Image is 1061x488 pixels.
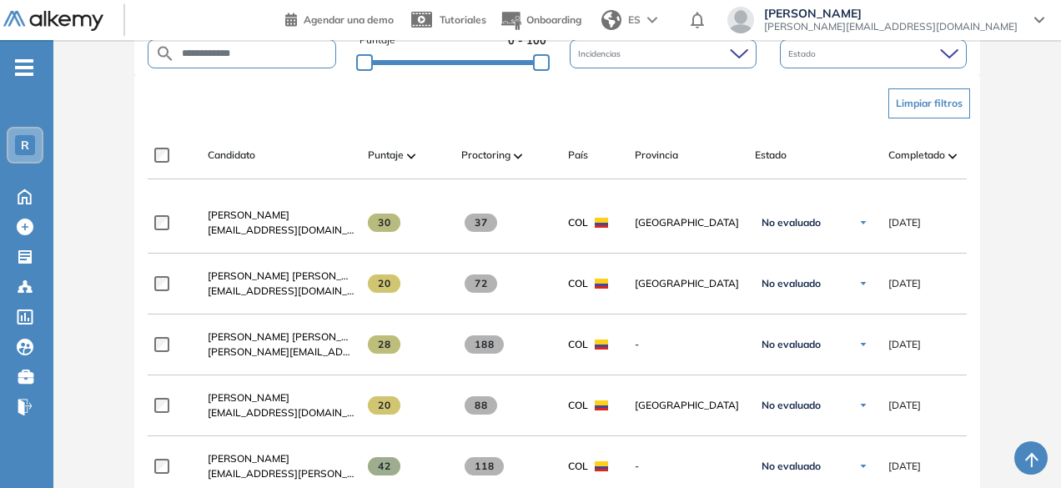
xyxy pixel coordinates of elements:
button: Limpiar filtros [888,88,970,118]
span: 37 [465,214,497,232]
span: Completado [888,148,945,163]
span: 42 [368,457,400,475]
span: Estado [755,148,787,163]
span: Onboarding [526,13,581,26]
span: No evaluado [762,277,821,290]
span: 30 [368,214,400,232]
span: Candidato [208,148,255,163]
span: Estado [788,48,819,60]
img: [missing "en.ARROW_ALT" translation] [948,153,957,158]
a: [PERSON_NAME] [PERSON_NAME] [208,330,355,345]
span: COL [568,215,588,230]
span: 88 [465,396,497,415]
span: 188 [465,335,504,354]
span: [PERSON_NAME] [764,7,1018,20]
div: Incidencias [570,39,757,68]
img: Ícono de flecha [858,461,868,471]
img: SEARCH_ALT [155,43,175,64]
span: País [568,148,588,163]
img: [missing "en.ARROW_ALT" translation] [514,153,522,158]
img: COL [595,218,608,228]
div: Estado [780,39,967,68]
span: [GEOGRAPHIC_DATA] [635,215,742,230]
span: COL [568,276,588,291]
i: - [15,66,33,69]
span: [PERSON_NAME] [PERSON_NAME] [208,269,374,282]
span: 118 [465,457,504,475]
span: 20 [368,274,400,293]
span: COL [568,398,588,413]
span: Puntaje [360,33,395,48]
img: COL [595,461,608,471]
span: [PERSON_NAME] [208,391,289,404]
img: COL [595,279,608,289]
span: [PERSON_NAME][EMAIL_ADDRESS][DOMAIN_NAME] [764,20,1018,33]
a: [PERSON_NAME] [PERSON_NAME] [208,269,355,284]
span: - [635,459,742,474]
span: Proctoring [461,148,510,163]
a: [PERSON_NAME] [208,390,355,405]
span: 72 [465,274,497,293]
img: Ícono de flecha [858,279,868,289]
img: COL [595,340,608,350]
span: No evaluado [762,399,821,412]
span: [DATE] [888,215,921,230]
span: [PERSON_NAME] [208,209,289,221]
span: [DATE] [888,398,921,413]
img: Ícono de flecha [858,218,868,228]
span: [EMAIL_ADDRESS][DOMAIN_NAME] [208,284,355,299]
span: Tutoriales [440,13,486,26]
span: Provincia [635,148,678,163]
span: [PERSON_NAME] [208,452,289,465]
span: [DATE] [888,276,921,291]
img: Ícono de flecha [858,340,868,350]
span: [PERSON_NAME][EMAIL_ADDRESS][DOMAIN_NAME] [208,345,355,360]
span: [PERSON_NAME] [PERSON_NAME] [208,330,374,343]
span: [EMAIL_ADDRESS][DOMAIN_NAME] [208,223,355,238]
span: No evaluado [762,216,821,229]
span: [DATE] [888,459,921,474]
span: - [635,337,742,352]
span: Agendar una demo [304,13,394,26]
span: No evaluado [762,338,821,351]
span: ES [628,13,641,28]
img: arrow [647,17,657,23]
span: No evaluado [762,460,821,473]
img: world [601,10,621,30]
span: Puntaje [368,148,404,163]
span: [DATE] [888,337,921,352]
a: [PERSON_NAME] [208,451,355,466]
img: COL [595,400,608,410]
span: COL [568,337,588,352]
span: 0 - 100 [508,33,546,48]
a: [PERSON_NAME] [208,208,355,223]
button: Onboarding [500,3,581,38]
img: Logo [3,11,103,32]
span: [GEOGRAPHIC_DATA] [635,398,742,413]
img: [missing "en.ARROW_ALT" translation] [407,153,415,158]
span: [EMAIL_ADDRESS][PERSON_NAME][DOMAIN_NAME] [208,466,355,481]
span: R [21,138,29,152]
span: 28 [368,335,400,354]
span: [GEOGRAPHIC_DATA] [635,276,742,291]
span: Incidencias [578,48,624,60]
span: COL [568,459,588,474]
img: Ícono de flecha [858,400,868,410]
span: [EMAIL_ADDRESS][DOMAIN_NAME] [208,405,355,420]
a: Agendar una demo [285,8,394,28]
span: 20 [368,396,400,415]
